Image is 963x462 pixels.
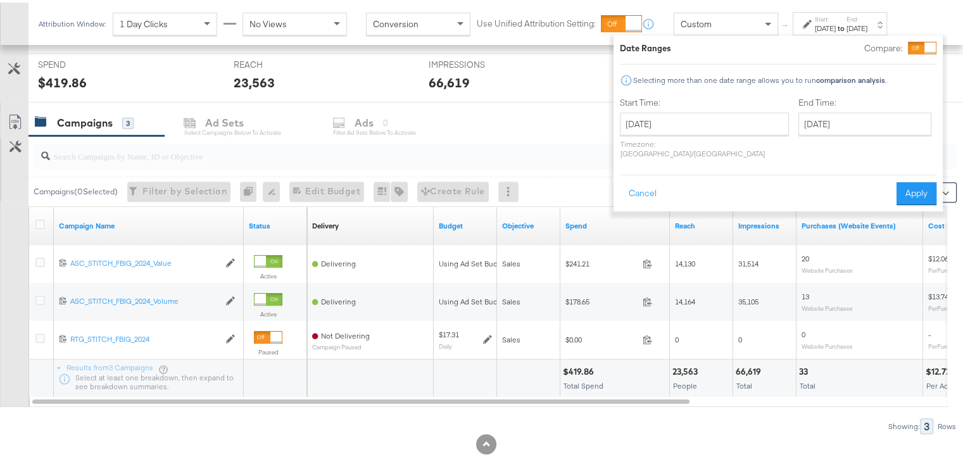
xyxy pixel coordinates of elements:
[620,40,671,52] div: Date Ranges
[70,332,219,342] a: RTG_STITCH_FBIG_2024
[798,94,936,106] label: End Time:
[816,73,885,82] strong: comparison analysis
[802,218,918,228] a: The number of times a purchase was made tracked by your Custom Audience pixel on your website aft...
[439,327,459,337] div: $17.31
[675,256,695,266] span: 14,130
[675,294,695,304] span: 14,164
[565,294,638,304] span: $178.65
[799,363,812,375] div: 33
[312,218,339,228] a: Reflects the ability of your Ad Campaign to achieve delivery based on ad states, schedule and bud...
[502,332,520,342] span: Sales
[802,340,853,347] sub: Website Purchases
[888,420,920,428] div: Showing:
[565,218,665,228] a: The total amount spent to date.
[847,21,867,31] div: [DATE]
[240,179,263,199] div: 0
[234,56,329,68] span: REACH
[38,56,133,68] span: SPEND
[563,378,603,388] span: Total Spend
[926,378,961,388] span: Per Action
[928,264,962,272] sub: Per Purchase
[620,180,665,203] button: Cancel
[312,218,339,228] div: Delivery
[254,346,282,354] label: Paused
[736,378,752,388] span: Total
[928,327,931,337] span: -
[321,328,370,338] span: Not Delivering
[70,294,219,304] a: ASC_STITCH_FBIG_2024_Volume
[50,136,874,161] input: Search Campaigns by Name, ID or Objective
[836,21,847,30] strong: to
[815,13,836,21] label: Start:
[254,270,282,278] label: Active
[249,218,302,228] a: Shows the current state of your Ad Campaign.
[565,332,638,342] span: $0.00
[502,218,555,228] a: Your campaign's objective.
[738,218,791,228] a: The number of times your ad was served. On mobile apps an ad is counted as served the first time ...
[38,71,87,89] div: $419.86
[439,340,452,347] sub: Daily
[122,115,134,127] div: 3
[429,56,524,68] span: IMPRESSIONS
[254,308,282,316] label: Active
[920,416,933,432] div: 3
[681,16,712,27] span: Custom
[738,332,742,342] span: 0
[802,264,853,272] sub: Website Purchases
[563,363,598,375] div: $419.86
[38,17,106,26] div: Attribution Window:
[620,94,789,106] label: Start Time:
[502,256,520,266] span: Sales
[928,251,948,261] span: $12.06
[897,180,936,203] button: Apply
[928,289,948,299] span: $13.74
[738,294,758,304] span: 35,105
[673,378,697,388] span: People
[120,16,168,27] span: 1 Day Clicks
[312,341,370,348] sub: Campaign Paused
[802,289,809,299] span: 13
[439,294,509,304] div: Using Ad Set Budget
[928,302,962,309] sub: Per Purchase
[373,16,419,27] span: Conversion
[620,137,789,156] p: Timezone: [GEOGRAPHIC_DATA]/[GEOGRAPHIC_DATA]
[234,71,275,89] div: 23,563
[800,378,815,388] span: Total
[847,13,867,21] label: End:
[736,363,765,375] div: 66,619
[321,294,356,304] span: Delivering
[565,256,638,266] span: $241.21
[802,251,809,261] span: 20
[802,302,853,309] sub: Website Purchases
[802,327,805,337] span: 0
[675,218,728,228] a: The number of people your ad was served to.
[675,332,679,342] span: 0
[429,71,470,89] div: 66,619
[439,256,509,266] div: Using Ad Set Budget
[70,256,219,266] a: ASC_STITCH_FBIG_2024_Value
[439,218,492,228] a: The maximum amount you're willing to spend on your ads, on average each day or over the lifetime ...
[321,256,356,266] span: Delivering
[249,16,287,27] span: No Views
[926,363,954,375] div: $12.72
[477,15,596,27] label: Use Unified Attribution Setting:
[779,22,791,26] span: ↑
[633,73,887,82] div: Selecting more than one date range allows you to run .
[672,363,702,375] div: 23,563
[928,340,962,347] sub: Per Purchase
[502,294,520,304] span: Sales
[864,40,903,52] label: Compare:
[937,420,957,428] div: Rows
[57,113,113,128] div: Campaigns
[34,184,118,195] div: Campaigns ( 0 Selected)
[59,218,239,228] a: Your campaign name.
[815,21,836,31] div: [DATE]
[738,256,758,266] span: 31,514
